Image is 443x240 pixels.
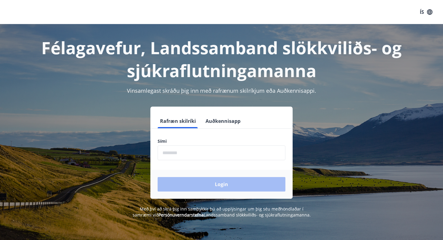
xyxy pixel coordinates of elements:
[127,87,316,94] span: Vinsamlegast skráðu þig inn með rafrænum skilríkjum eða Auðkennisappi.
[159,212,204,218] a: Persónuverndarstefna
[158,138,285,144] label: Sími
[203,114,243,128] button: Auðkennisapp
[12,36,431,82] h1: Félagavefur, Landssamband slökkviliðs- og sjúkraflutningamanna
[158,114,198,128] button: Rafræn skilríki
[416,7,436,17] button: ÍS
[133,206,311,218] span: Með því að skrá þig inn samþykkir þú að upplýsingar um þig séu meðhöndlaðar í samræmi við Landssa...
